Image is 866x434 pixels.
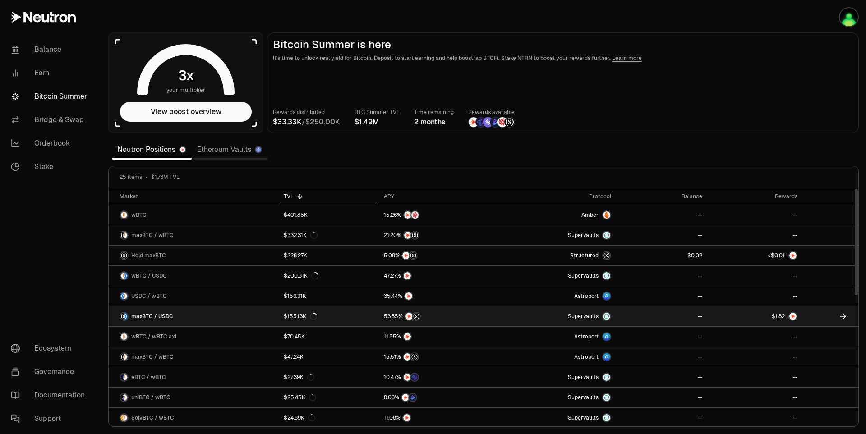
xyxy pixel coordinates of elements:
[109,205,278,225] a: wBTC LogowBTC
[497,347,617,367] a: Astroport
[384,352,492,361] button: NTRNStructured Points
[4,108,97,132] a: Bridge & Swap
[574,333,599,340] span: Astroport
[278,388,378,407] a: $25.45K
[404,272,411,279] img: NTRN
[384,292,492,301] button: NTRN
[120,102,252,122] button: View boost overview
[384,271,492,280] button: NTRN
[120,193,273,200] div: Market
[109,347,278,367] a: maxBTC LogowBTC LogomaxBTC / wBTC
[284,414,315,421] div: $24.89K
[378,408,497,428] a: NTRN
[497,117,507,127] img: Mars Fragments
[378,388,497,407] a: NTRNBedrock Diamonds
[131,211,147,219] span: wBTC
[603,394,610,401] img: Supervaults
[497,388,617,407] a: SupervaultsSupervaults
[284,252,307,259] div: $228.27K
[131,414,174,421] span: SolvBTC / wBTC
[384,251,492,260] button: NTRNStructured Points
[505,117,515,127] img: Structured Points
[124,414,128,421] img: wBTC Logo
[4,155,97,178] a: Stake
[124,232,128,239] img: wBTC Logo
[384,332,492,341] button: NTRN
[120,232,124,239] img: maxBTC Logo
[284,333,305,340] div: $70.45K
[617,347,708,367] a: --
[708,327,803,347] a: --
[131,232,174,239] span: maxBTC / wBTC
[166,86,206,95] span: your multiplier
[124,313,128,320] img: USDC Logo
[469,117,479,127] img: NTRN
[713,193,797,200] div: Rewards
[284,292,306,300] div: $156.31K
[120,394,124,401] img: uniBTC Logo
[403,414,410,421] img: NTRN
[497,205,617,225] a: AmberAmber
[708,408,803,428] a: --
[384,413,492,422] button: NTRN
[581,211,599,219] span: Amber
[355,108,400,117] p: BTC Summer TVL
[284,193,373,200] div: TVL
[151,174,180,181] span: $1.73M TVL
[708,266,803,286] a: --
[109,266,278,286] a: wBTC LogoUSDC LogowBTC / USDC
[120,313,124,320] img: maxBTC Logo
[284,353,304,361] div: $47.24K
[131,353,174,361] span: maxBTC / wBTC
[278,347,378,367] a: $47.24K
[414,108,454,117] p: Time remaining
[490,117,500,127] img: Bedrock Diamonds
[124,394,128,401] img: wBTC Logo
[278,408,378,428] a: $24.89K
[378,286,497,306] a: NTRN
[124,353,128,361] img: wBTC Logo
[384,312,492,321] button: NTRNStructured Points
[278,246,378,265] a: $228.27K
[497,266,617,286] a: SupervaultsSupervaults
[120,292,124,300] img: USDC Logo
[612,55,642,62] a: Learn more
[378,347,497,367] a: NTRNStructured Points
[120,174,142,181] span: 25 items
[109,388,278,407] a: uniBTC LogowBTC LogouniBTC / wBTC
[284,313,317,320] div: $155.13K
[256,147,261,152] img: Ethereum Logo
[4,337,97,360] a: Ecosystem
[278,327,378,347] a: $70.45K
[131,333,176,340] span: wBTC / wBTC.axl
[603,374,610,381] img: Supervaults
[617,327,708,347] a: --
[411,232,419,239] img: Structured Points
[131,292,167,300] span: USDC / wBTC
[402,252,410,259] img: NTRN
[4,407,97,430] a: Support
[497,225,617,245] a: SupervaultsSupervaults
[603,232,610,239] img: Supervaults
[4,38,97,61] a: Balance
[603,414,610,421] img: Supervaults
[622,193,702,200] div: Balance
[273,117,340,128] div: /
[109,286,278,306] a: USDC LogowBTC LogoUSDC / wBTC
[404,333,411,340] img: NTRN
[384,193,492,200] div: APY
[497,367,617,387] a: SupervaultsSupervaults
[273,108,340,117] p: Rewards distributed
[378,367,497,387] a: NTRNEtherFi Points
[284,272,318,279] div: $200.31K
[708,347,803,367] a: --
[378,205,497,225] a: NTRNMars Fragments
[273,38,853,51] h2: Bitcoin Summer is here
[278,306,378,326] a: $155.13K
[789,313,797,320] img: NTRN Logo
[284,211,308,219] div: $401.85K
[4,85,97,108] a: Bitcoin Summer
[404,353,411,361] img: NTRN
[497,286,617,306] a: Astroport
[384,210,492,219] button: NTRNMars Fragments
